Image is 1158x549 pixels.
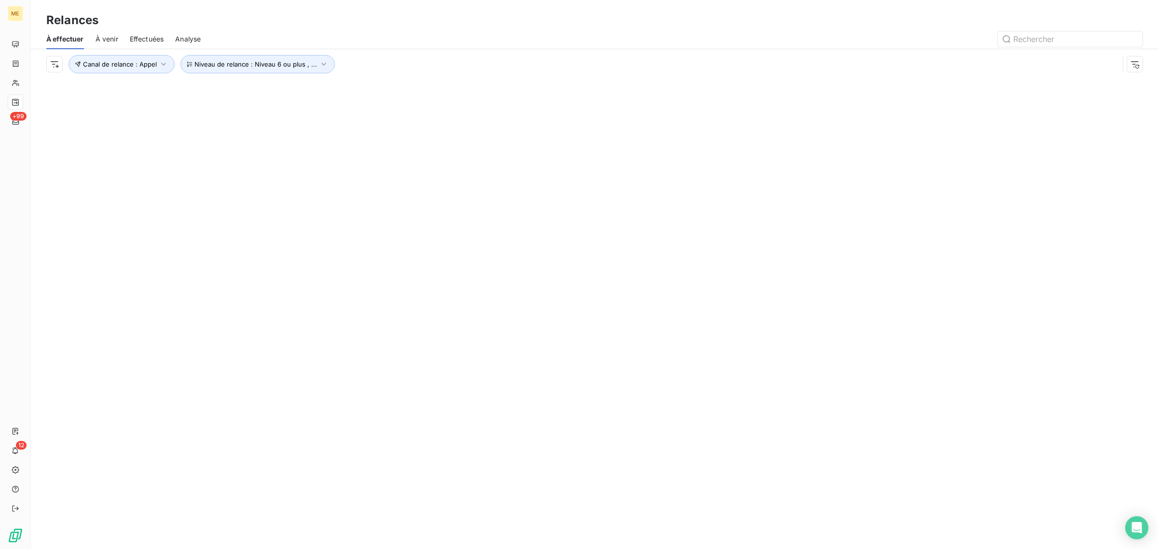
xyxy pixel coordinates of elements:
[83,60,157,68] span: Canal de relance : Appel
[180,55,335,73] button: Niveau de relance : Niveau 6 ou plus , ...
[998,31,1143,47] input: Rechercher
[69,55,175,73] button: Canal de relance : Appel
[130,34,164,44] span: Effectuées
[194,60,317,68] span: Niveau de relance : Niveau 6 ou plus , ...
[8,6,23,21] div: ME
[46,12,98,29] h3: Relances
[175,34,201,44] span: Analyse
[10,112,27,121] span: +99
[1125,516,1148,539] div: Open Intercom Messenger
[16,441,27,450] span: 12
[46,34,84,44] span: À effectuer
[8,528,23,543] img: Logo LeanPay
[96,34,118,44] span: À venir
